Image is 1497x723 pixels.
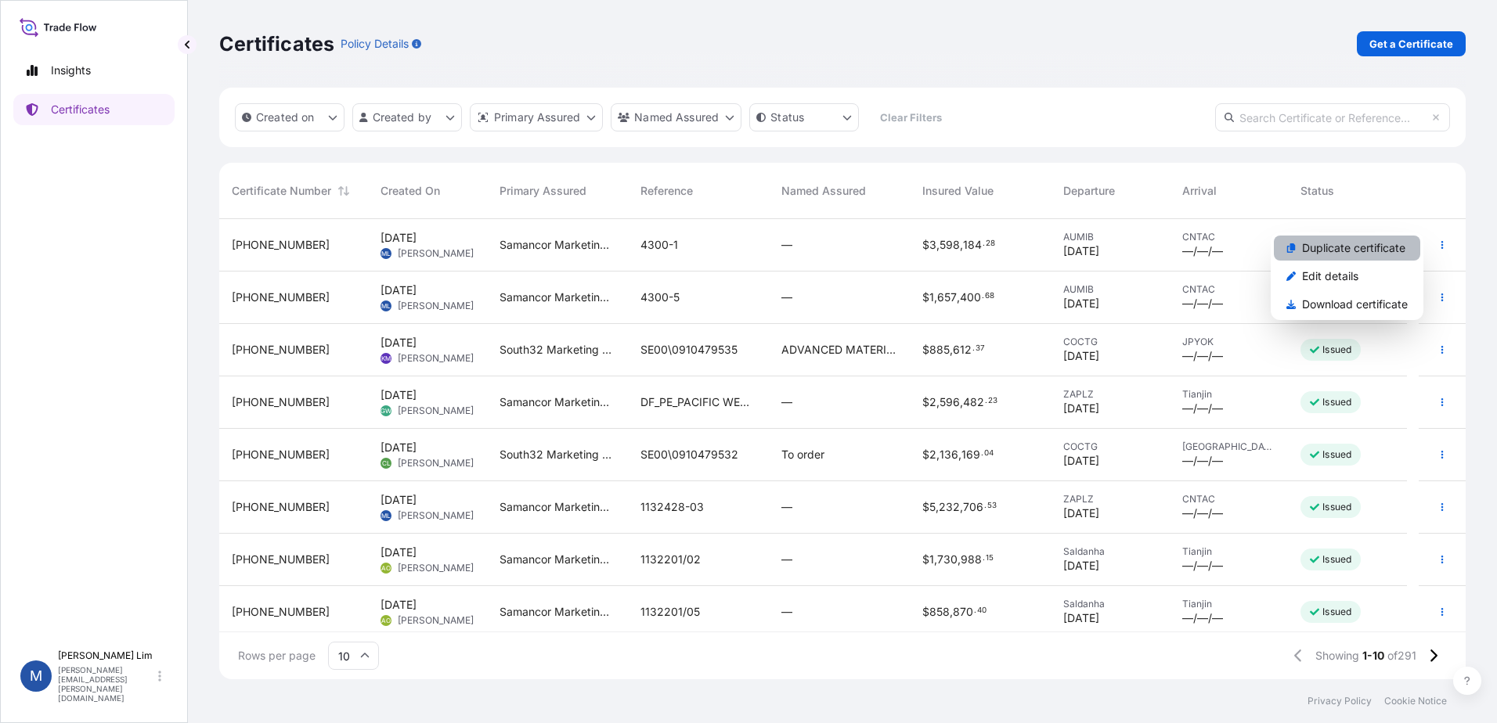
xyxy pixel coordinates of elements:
p: Get a Certificate [1369,36,1453,52]
p: Edit details [1302,268,1358,284]
a: Download certificate [1274,292,1420,317]
a: Edit details [1274,264,1420,289]
div: Actions [1271,232,1423,320]
p: Policy Details [341,36,409,52]
a: Duplicate certificate [1274,236,1420,261]
p: Duplicate certificate [1302,240,1405,256]
p: Certificates [219,31,334,56]
p: Download certificate [1302,297,1408,312]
